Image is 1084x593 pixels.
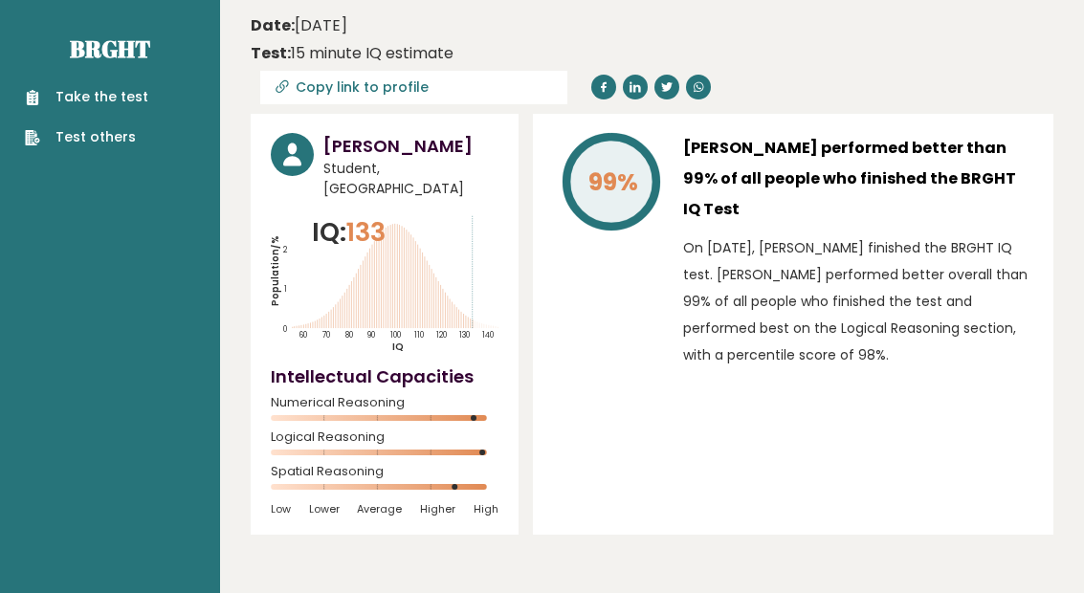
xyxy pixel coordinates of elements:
span: 133 [346,214,386,250]
a: Test others [25,127,148,147]
tspan: 0 [283,323,287,335]
tspan: 130 [458,329,469,340]
tspan: 100 [390,329,401,340]
span: Spatial Reasoning [271,468,498,475]
b: Test: [251,42,291,64]
tspan: 70 [322,329,330,340]
span: Logical Reasoning [271,433,498,441]
span: Higher [420,502,455,516]
p: On [DATE], [PERSON_NAME] finished the BRGHT IQ test. [PERSON_NAME] performed better overall than ... [683,234,1033,368]
h4: Intellectual Capacities [271,363,498,389]
span: Lower [309,502,340,516]
b: Date: [251,14,295,36]
tspan: 90 [367,329,375,340]
a: Take the test [25,87,148,107]
span: High [474,502,498,516]
tspan: 60 [299,329,307,340]
tspan: Population/% [269,235,281,306]
span: Low [271,502,291,516]
h3: [PERSON_NAME] [323,133,498,159]
div: 15 minute IQ estimate [251,42,454,65]
tspan: 1 [284,283,287,295]
tspan: IQ [392,340,404,353]
h3: [PERSON_NAME] performed better than 99% of all people who finished the BRGHT IQ Test [683,133,1033,225]
tspan: 140 [481,329,493,340]
tspan: 110 [414,329,424,340]
span: Numerical Reasoning [271,399,498,406]
a: Brght [70,33,150,64]
tspan: 2 [283,244,288,255]
p: IQ: [312,213,386,252]
tspan: 120 [436,329,447,340]
time: [DATE] [251,14,347,37]
span: Average [357,502,402,516]
span: Student, [GEOGRAPHIC_DATA] [323,159,498,199]
tspan: 80 [345,329,353,340]
tspan: 99% [587,165,637,199]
